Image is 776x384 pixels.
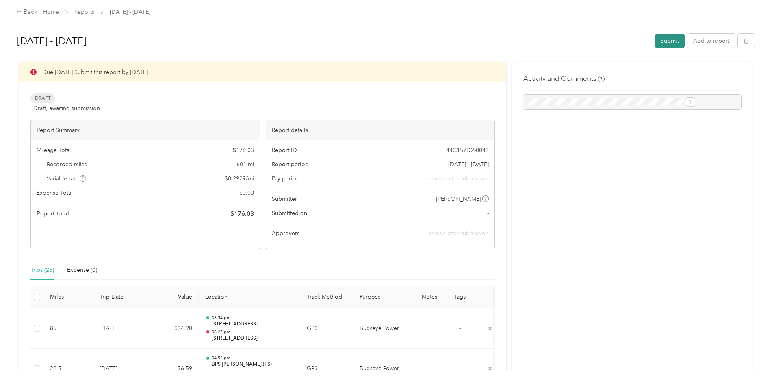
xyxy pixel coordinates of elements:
[74,9,94,15] a: Reports
[93,286,150,308] th: Trip Date
[429,230,489,237] span: shown after submission
[225,174,254,183] span: $ 0.2929 / mi
[444,286,475,308] th: Tags
[212,321,294,328] p: [STREET_ADDRESS]
[212,355,294,361] p: 04:53 pm
[47,160,87,169] span: Recorded miles
[212,369,294,375] p: 05:19 pm
[272,229,299,238] span: Approvers
[30,266,54,275] div: Trips (25)
[16,7,37,17] div: Back
[459,365,461,372] span: -
[655,34,685,48] button: Submit
[150,286,199,308] th: Value
[233,146,254,154] span: $ 176.03
[353,286,414,308] th: Purpose
[353,308,414,349] td: Buckeye Power Sales
[43,9,59,15] a: Home
[239,189,254,197] span: $ 0.00
[37,189,72,197] span: Expense Total
[446,146,489,154] span: 44C157D2-0042
[150,308,199,349] td: $24.90
[43,308,93,349] td: 85
[212,361,294,368] p: BPS [PERSON_NAME] (PS)
[429,174,489,183] span: shown after submission
[43,286,93,308] th: Miles
[730,338,776,384] iframe: Everlance-gr Chat Button Frame
[37,209,69,218] span: Report total
[236,160,254,169] span: 601 mi
[459,325,461,332] span: -
[19,62,506,82] div: Due [DATE]. Submit this report by [DATE]
[266,120,495,140] div: Report details
[300,308,353,349] td: GPS
[47,174,87,183] span: Variable rate
[272,195,297,203] span: Submitter
[67,266,97,275] div: Expense (0)
[17,31,649,51] h1: Sep 1 - 30, 2025
[448,160,489,169] span: [DATE] - [DATE]
[212,329,294,335] p: 08:27 pm
[37,146,71,154] span: Mileage Total
[33,104,100,113] span: Draft, awaiting submission
[523,74,605,84] h4: Activity and Comments
[31,120,260,140] div: Report Summary
[272,160,309,169] span: Report period
[93,308,150,349] td: [DATE]
[436,195,481,203] span: [PERSON_NAME]
[272,174,300,183] span: Pay period
[199,286,300,308] th: Location
[487,209,489,217] span: -
[300,286,353,308] th: Track Method
[272,209,307,217] span: Submitted on
[414,286,444,308] th: Notes
[687,34,735,48] button: Add to report
[212,335,294,342] p: [STREET_ADDRESS]
[230,209,254,219] span: $ 176.03
[212,315,294,321] p: 06:54 pm
[30,93,55,103] span: Draft
[110,8,150,16] span: [DATE] - [DATE]
[272,146,297,154] span: Report ID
